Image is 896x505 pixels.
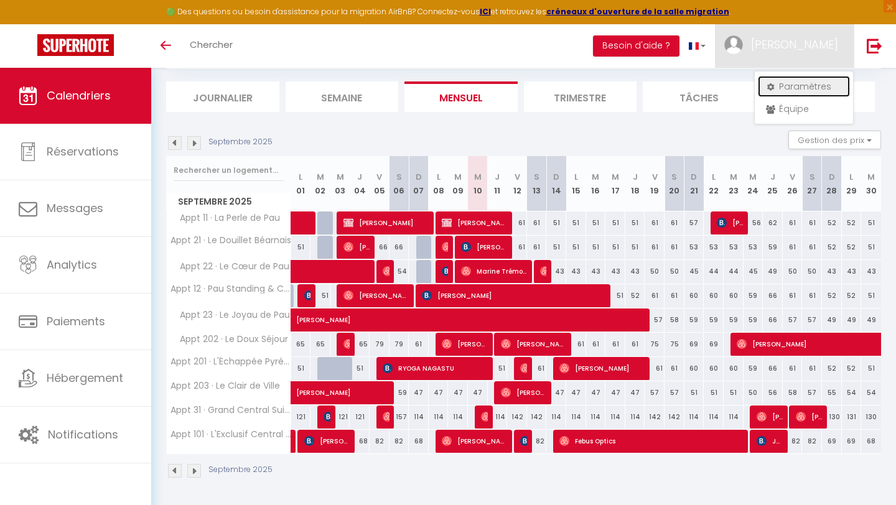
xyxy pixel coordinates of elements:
[546,156,566,211] th: 14
[822,284,842,307] div: 52
[763,260,783,283] div: 49
[291,236,311,259] div: 51
[783,430,803,453] div: 82
[330,405,350,429] div: 121
[586,381,606,404] div: 47
[586,211,606,234] div: 51
[625,284,645,307] div: 52
[47,144,119,159] span: Réservations
[481,405,488,429] span: [PERSON_NAME]
[763,236,783,259] div: 59
[383,356,489,380] span: RYOGA NAGASTU
[454,171,462,183] abbr: M
[605,284,625,307] div: 51
[822,260,842,283] div: 43
[802,357,822,380] div: 61
[291,381,311,405] a: [PERSON_NAME]
[724,405,744,429] div: 114
[783,284,803,307] div: 61
[751,37,838,52] span: [PERSON_NAME]
[625,236,645,259] div: 51
[47,257,97,272] span: Analytics
[861,284,881,307] div: 51
[724,357,744,380] div: 60
[625,405,645,429] div: 114
[390,405,409,429] div: 157
[350,405,370,429] div: 121
[724,156,744,211] th: 23
[169,430,293,439] span: Appt 101 · L'Exclusif Central Premium
[47,200,103,216] span: Messages
[404,81,518,112] li: Mensuel
[645,236,665,259] div: 61
[37,34,114,56] img: Super Booking
[291,308,311,332] a: [PERSON_NAME]
[546,6,729,17] a: créneaux d'ouverture de la salle migration
[291,405,311,429] div: 121
[448,156,468,211] th: 09
[48,427,118,442] span: Notifications
[527,156,547,211] th: 13
[712,171,716,183] abbr: L
[169,333,291,346] span: Appt 202 · Le Doux Séjour
[527,430,547,453] div: 82
[684,236,704,259] div: 53
[442,429,508,453] span: [PERSON_NAME]
[586,236,606,259] div: 51
[593,35,679,57] button: Besoin d'aide ?
[633,171,638,183] abbr: J
[822,211,842,234] div: 52
[442,259,449,283] span: [PERSON_NAME]
[566,211,586,234] div: 51
[488,156,508,211] th: 11
[802,381,822,404] div: 57
[861,236,881,259] div: 51
[553,171,559,183] abbr: D
[169,308,293,322] span: Appt 23 · Le Joyau de Pau
[586,405,606,429] div: 114
[592,171,599,183] abbr: M
[842,236,862,259] div: 52
[763,357,783,380] div: 66
[559,356,646,380] span: [PERSON_NAME]
[310,156,330,211] th: 02
[849,171,853,183] abbr: L
[704,284,724,307] div: 60
[524,81,637,112] li: Trimestre
[763,156,783,211] th: 25
[299,171,302,183] abbr: L
[429,405,449,429] div: 114
[566,381,586,404] div: 47
[383,405,390,429] span: [PERSON_NAME]
[296,302,811,325] span: [PERSON_NAME]
[763,381,783,404] div: 56
[744,260,763,283] div: 45
[724,284,744,307] div: 60
[691,171,697,183] abbr: D
[296,374,439,398] span: [PERSON_NAME]
[802,211,822,234] div: 61
[684,333,704,356] div: 69
[180,24,242,68] a: Chercher
[783,357,803,380] div: 61
[520,429,527,453] span: [PERSON_NAME]
[744,156,763,211] th: 24
[546,260,566,283] div: 43
[625,156,645,211] th: 18
[448,405,468,429] div: 114
[842,260,862,283] div: 43
[842,357,862,380] div: 52
[605,405,625,429] div: 114
[448,381,468,404] div: 47
[822,236,842,259] div: 52
[559,429,745,453] span: Febus Optics
[822,405,842,429] div: 130
[625,260,645,283] div: 43
[605,381,625,404] div: 47
[763,284,783,307] div: 66
[605,333,625,356] div: 61
[724,35,743,54] img: ...
[763,211,783,234] div: 62
[566,260,586,283] div: 43
[166,81,279,112] li: Journalier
